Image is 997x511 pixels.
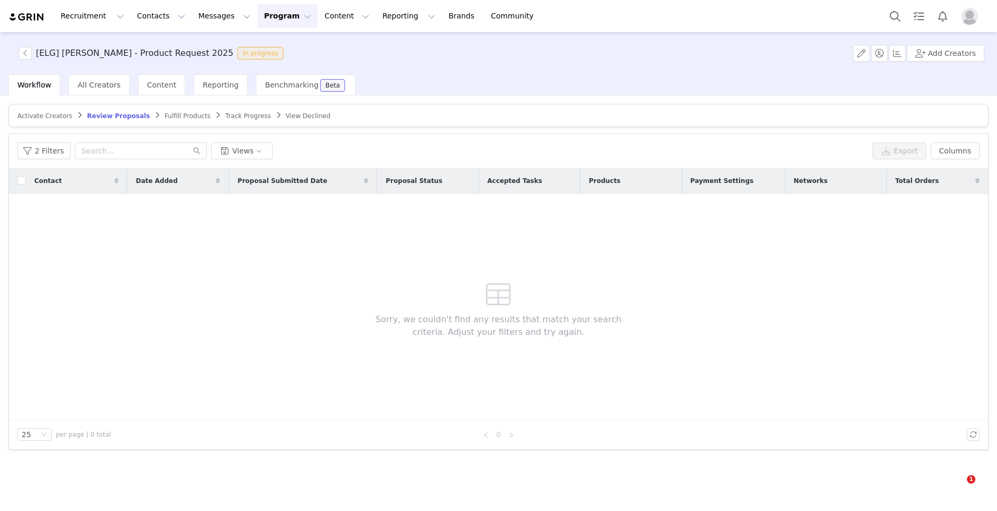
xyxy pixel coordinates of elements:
span: Workflow [17,81,51,89]
span: per page | 0 total [56,430,111,439]
span: Contact [34,176,62,186]
iframe: Intercom live chat [945,475,971,500]
span: View Declined [286,112,331,120]
i: icon: search [193,147,200,155]
span: Proposal Status [386,176,442,186]
li: Previous Page [480,428,492,441]
span: Products [589,176,620,186]
span: Track Progress [225,112,271,120]
a: 0 [493,429,504,440]
button: Notifications [931,4,954,28]
img: grin logo [8,12,45,22]
li: 0 [492,428,505,441]
button: Recruitment [54,4,130,28]
button: Contacts [131,4,191,28]
span: In progress [237,47,283,60]
span: Total Orders [895,176,939,186]
a: Community [485,4,545,28]
li: Next Page [505,428,517,441]
button: Export [873,142,926,159]
h3: [ELG] [PERSON_NAME] - Product Request 2025 [36,47,233,60]
span: Benchmarking [265,81,318,89]
span: 1 [967,475,975,484]
span: Payment Settings [691,176,754,186]
i: icon: right [508,432,514,438]
button: Content [318,4,376,28]
i: icon: left [483,432,489,438]
span: Networks [794,176,828,186]
button: Search [884,4,907,28]
span: Proposal Submitted Date [237,176,327,186]
span: Review Proposals [87,112,150,120]
a: Brands [442,4,484,28]
img: placeholder-profile.jpg [961,8,978,25]
button: Reporting [376,4,442,28]
div: Beta [325,82,340,89]
span: Activate Creators [17,112,72,120]
span: Sorry, we couldn't find any results that match your search criteria. Adjust your filters and try ... [360,313,638,339]
span: Accepted Tasks [487,176,542,186]
input: Search... [75,142,207,159]
button: Columns [931,142,980,159]
span: [object Object] [19,47,287,60]
span: All Creators [78,81,120,89]
button: 2 Filters [17,142,71,159]
button: Views [211,142,273,159]
button: Messages [192,4,257,28]
a: Tasks [907,4,931,28]
i: icon: down [41,431,47,439]
span: Content [147,81,177,89]
span: Date Added [136,176,177,186]
button: Program [257,4,318,28]
span: Reporting [203,81,238,89]
button: Add Creators [907,45,984,62]
span: Fulfill Products [165,112,210,120]
button: Profile [955,8,989,25]
div: 25 [22,429,31,440]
